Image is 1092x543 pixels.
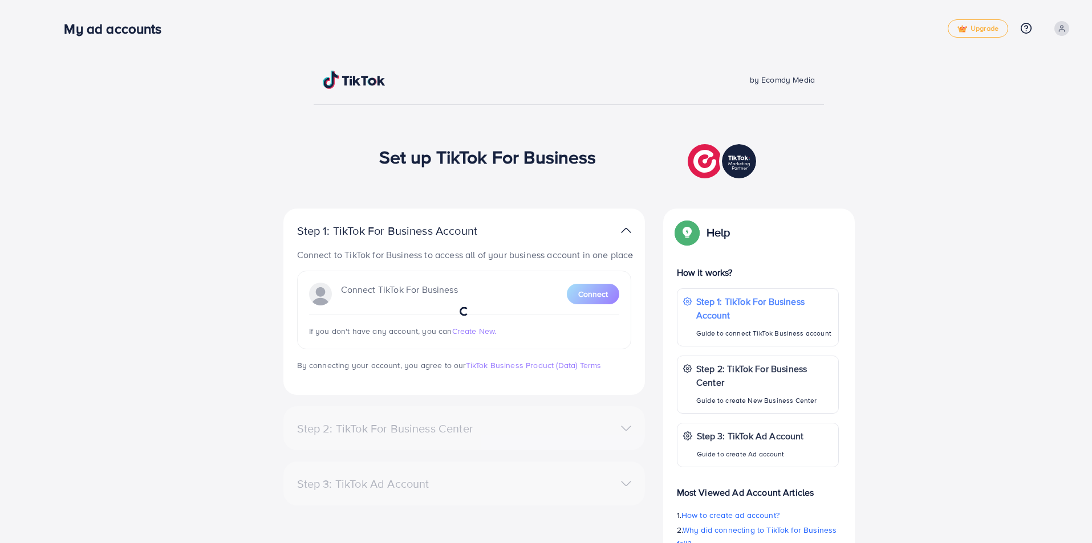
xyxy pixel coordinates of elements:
h1: Set up TikTok For Business [379,146,596,168]
p: 1. [677,508,839,522]
img: TikTok partner [688,141,759,181]
span: How to create ad account? [681,509,780,521]
span: by Ecomdy Media [750,74,815,85]
p: Step 2: TikTok For Business Center [696,362,833,389]
p: Step 1: TikTok For Business Account [696,295,833,322]
span: Upgrade [957,25,998,33]
h3: My ad accounts [64,21,171,37]
p: How it works? [677,266,839,279]
img: TikTok [323,71,385,89]
p: Step 3: TikTok Ad Account [697,429,804,443]
p: Guide to connect TikTok Business account [696,326,833,340]
p: Guide to create Ad account [697,447,804,461]
p: Help [707,226,730,239]
img: TikTok partner [621,222,631,239]
p: Most Viewed Ad Account Articles [677,476,839,499]
a: tickUpgrade [948,19,1008,38]
p: Guide to create New Business Center [696,394,833,407]
img: tick [957,25,967,33]
img: Popup guide [677,222,697,243]
p: Step 1: TikTok For Business Account [297,224,514,238]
